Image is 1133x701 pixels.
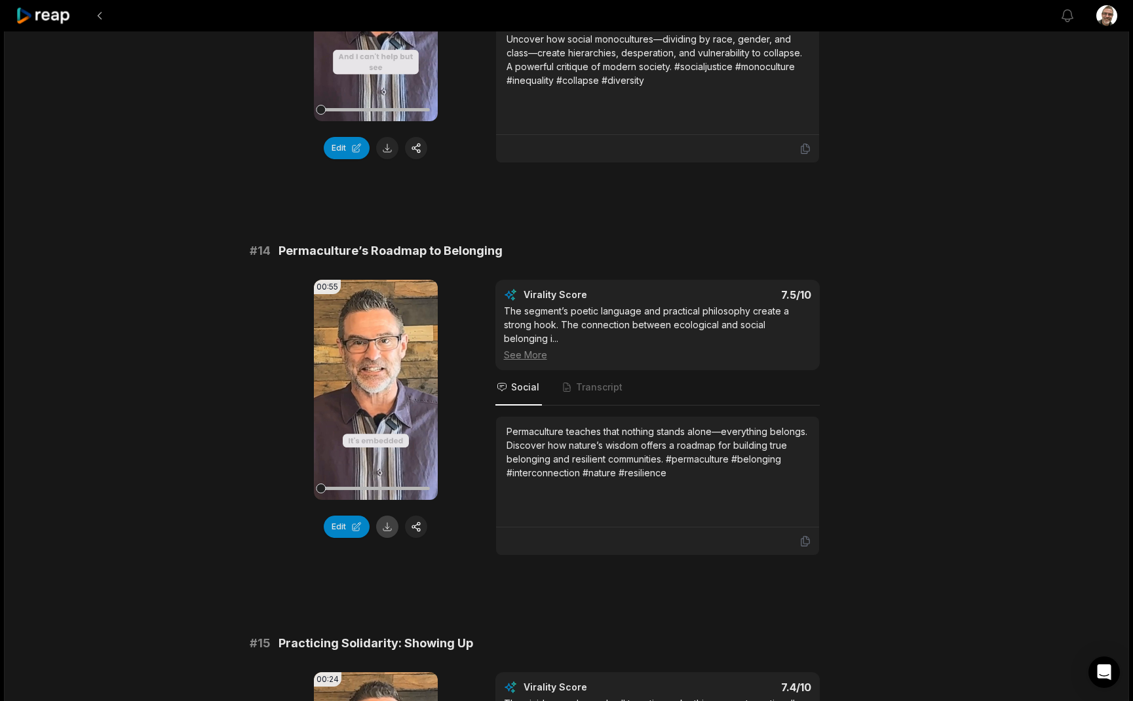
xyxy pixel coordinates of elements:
[324,137,370,159] button: Edit
[314,280,438,500] video: Your browser does not support mp4 format.
[495,370,820,406] nav: Tabs
[250,242,271,260] span: # 14
[1088,656,1120,688] div: Open Intercom Messenger
[670,288,811,301] div: 7.5 /10
[250,634,271,653] span: # 15
[670,681,811,694] div: 7.4 /10
[324,516,370,538] button: Edit
[507,425,809,480] div: Permaculture teaches that nothing stands alone—everything belongs. Discover how nature’s wisdom o...
[504,348,811,362] div: See More
[278,634,473,653] span: Practicing Solidarity: Showing Up
[511,381,539,394] span: Social
[504,304,811,362] div: The segment’s poetic language and practical philosophy create a strong hook. The connection betwe...
[576,381,623,394] span: Transcript
[507,32,809,87] div: Uncover how social monocultures—dividing by race, gender, and class—create hierarchies, desperati...
[278,242,503,260] span: Permaculture’s Roadmap to Belonging
[524,288,664,301] div: Virality Score
[524,681,664,694] div: Virality Score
